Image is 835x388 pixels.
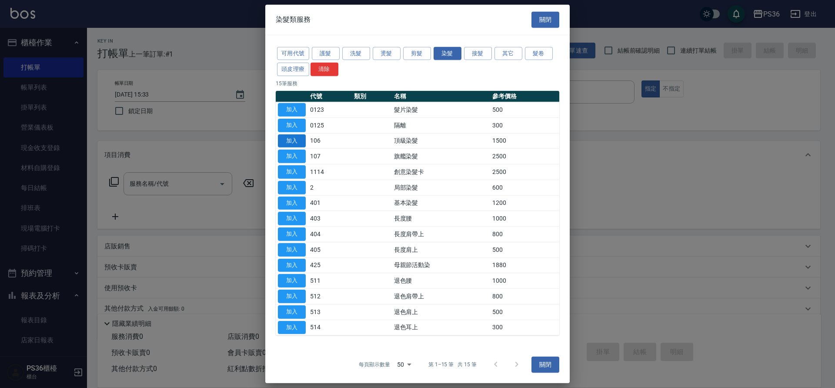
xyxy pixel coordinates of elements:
td: 退色肩上 [392,304,490,320]
th: 名稱 [392,91,490,102]
td: 512 [308,288,352,304]
td: 1000 [490,273,559,289]
td: 511 [308,273,352,289]
button: 加入 [278,196,306,210]
button: 其它 [494,47,522,60]
button: 可用代號 [277,47,309,60]
td: 2500 [490,164,559,180]
p: 每頁顯示數量 [359,361,390,368]
button: 加入 [278,103,306,117]
button: 剪髮 [403,47,431,60]
div: 50 [394,353,414,376]
td: 長度肩上 [392,242,490,258]
td: 局部染髮 [392,180,490,195]
button: 頭皮理療 [277,63,309,76]
td: 隔離 [392,117,490,133]
td: 600 [490,180,559,195]
button: 加入 [278,165,306,179]
td: 長度腰 [392,211,490,227]
td: 2500 [490,149,559,164]
td: 403 [308,211,352,227]
td: 髮片染髮 [392,102,490,117]
td: 母親節活動染 [392,258,490,273]
button: 加入 [278,150,306,163]
button: 加入 [278,134,306,147]
td: 300 [490,117,559,133]
button: 護髮 [312,47,340,60]
button: 燙髮 [373,47,401,60]
td: 長度肩帶上 [392,226,490,242]
td: 退色耳上 [392,320,490,335]
button: 染髮 [434,47,461,60]
td: 1200 [490,195,559,211]
button: 加入 [278,227,306,241]
td: 800 [490,226,559,242]
p: 15 筆服務 [276,80,559,87]
td: 退色肩帶上 [392,288,490,304]
p: 第 1–15 筆 共 15 筆 [428,361,477,368]
td: 106 [308,133,352,149]
button: 關閉 [531,12,559,28]
td: 401 [308,195,352,211]
td: 1880 [490,258,559,273]
td: 500 [490,242,559,258]
td: 退色腰 [392,273,490,289]
td: 1000 [490,211,559,227]
button: 加入 [278,243,306,257]
td: 頂級染髮 [392,133,490,149]
td: 0125 [308,117,352,133]
td: 425 [308,258,352,273]
td: 創意染髮卡 [392,164,490,180]
button: 加入 [278,305,306,319]
td: 513 [308,304,352,320]
td: 500 [490,304,559,320]
td: 404 [308,226,352,242]
button: 加入 [278,119,306,132]
td: 1500 [490,133,559,149]
td: 旗艦染髮 [392,149,490,164]
th: 代號 [308,91,352,102]
th: 類別 [352,91,392,102]
td: 0123 [308,102,352,117]
td: 2 [308,180,352,195]
button: 加入 [278,274,306,288]
td: 405 [308,242,352,258]
button: 髮卷 [525,47,553,60]
td: 800 [490,288,559,304]
button: 加入 [278,181,306,194]
button: 接髮 [464,47,492,60]
td: 107 [308,149,352,164]
button: 加入 [278,212,306,225]
td: 300 [490,320,559,335]
th: 參考價格 [490,91,559,102]
td: 514 [308,320,352,335]
button: 加入 [278,321,306,334]
td: 基本染髮 [392,195,490,211]
button: 清除 [311,63,338,76]
button: 關閉 [531,357,559,373]
button: 加入 [278,290,306,303]
td: 500 [490,102,559,117]
button: 加入 [278,258,306,272]
td: 1114 [308,164,352,180]
span: 染髮類服務 [276,15,311,24]
button: 洗髮 [342,47,370,60]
